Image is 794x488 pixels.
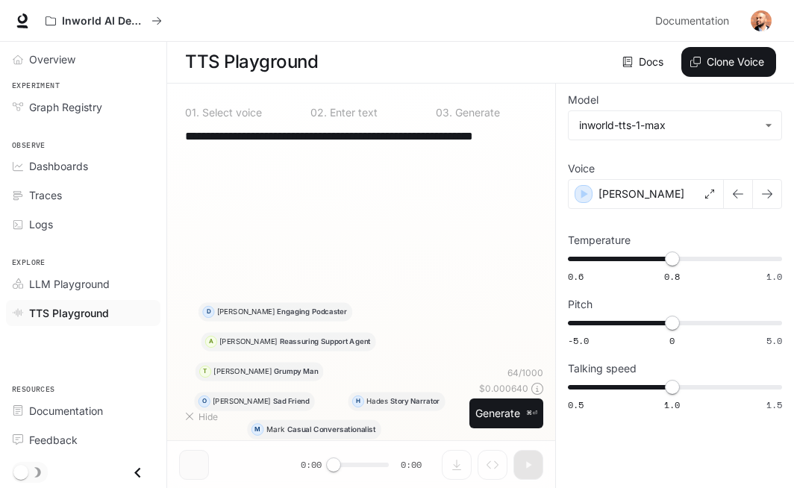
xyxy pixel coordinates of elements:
[206,332,216,351] div: A
[469,398,543,429] button: Generate⌘⏎
[568,163,595,174] p: Voice
[568,299,593,310] p: Pitch
[29,432,78,448] span: Feedback
[274,368,318,375] p: Grumpy Man
[436,107,452,118] p: 0 3 .
[452,107,500,118] p: Generate
[568,270,584,283] span: 0.6
[219,338,278,345] p: [PERSON_NAME]
[121,457,154,488] button: Close drawer
[287,426,376,434] p: Casual Conversationalist
[6,300,160,326] a: TTS Playground
[266,426,285,434] p: Mark
[568,398,584,411] span: 0.5
[199,107,262,118] p: Select voice
[199,392,210,411] div: O
[273,398,310,405] p: Sad Friend
[200,362,210,381] div: T
[29,187,62,203] span: Traces
[681,47,776,77] button: Clone Voice
[29,51,75,67] span: Overview
[194,392,315,411] button: O[PERSON_NAME]Sad Friend
[6,46,160,72] a: Overview
[619,47,669,77] a: Docs
[185,47,318,77] h1: TTS Playground
[29,403,103,419] span: Documentation
[766,334,782,347] span: 5.0
[213,398,271,405] p: [PERSON_NAME]
[598,187,684,201] p: [PERSON_NAME]
[664,270,680,283] span: 0.8
[277,308,347,316] p: Engaging Podcaster
[252,419,263,439] div: M
[669,334,675,347] span: 0
[746,6,776,36] button: User avatar
[29,305,109,321] span: TTS Playground
[479,382,528,395] p: $ 0.000640
[655,12,729,31] span: Documentation
[766,398,782,411] span: 1.5
[579,118,757,133] div: inworld-tts-1-max
[29,99,102,115] span: Graph Registry
[29,158,88,174] span: Dashboards
[6,427,160,453] a: Feedback
[390,398,440,405] p: Story Narrator
[198,302,352,322] button: D[PERSON_NAME]Engaging Podcaster
[6,211,160,237] a: Logs
[280,338,371,345] p: Reassuring Support Agent
[568,235,631,245] p: Temperature
[327,107,378,118] p: Enter text
[203,302,213,322] div: D
[751,10,772,31] img: User avatar
[6,153,160,179] a: Dashboards
[213,368,272,375] p: [PERSON_NAME]
[569,111,781,140] div: inworld-tts-1-max
[201,332,375,351] button: A[PERSON_NAME]Reassuring Support Agent
[649,6,740,36] a: Documentation
[6,94,160,120] a: Graph Registry
[196,362,324,381] button: T[PERSON_NAME]Grumpy Man
[310,107,327,118] p: 0 2 .
[6,182,160,208] a: Traces
[664,398,680,411] span: 1.0
[179,404,227,428] button: Hide
[6,398,160,424] a: Documentation
[348,392,445,411] button: HHadesStory Narrator
[568,95,598,105] p: Model
[29,276,110,292] span: LLM Playground
[366,398,388,405] p: Hades
[766,270,782,283] span: 1.0
[568,334,589,347] span: -5.0
[39,6,169,36] button: All workspaces
[29,216,53,232] span: Logs
[185,107,199,118] p: 0 1 .
[526,409,537,418] p: ⌘⏎
[353,392,363,411] div: H
[247,419,381,439] button: MMarkCasual Conversationalist
[217,308,275,316] p: [PERSON_NAME]
[568,363,637,374] p: Talking speed
[62,15,146,28] p: Inworld AI Demos
[13,463,28,480] span: Dark mode toggle
[6,271,160,297] a: LLM Playground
